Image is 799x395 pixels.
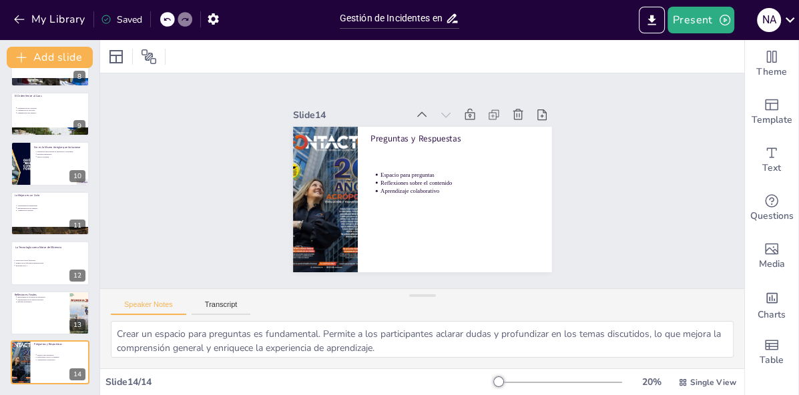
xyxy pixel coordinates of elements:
p: Importancia de la gestión de incidentes [17,296,65,298]
p: La Mejora es un Ciclo [15,193,85,197]
p: Mejora continua [37,155,85,158]
span: Charts [758,308,786,322]
div: 9 [73,120,85,132]
p: Aprendizaje colaborativo [37,358,85,361]
p: No es lo Mismo Arreglar que Solucionar [34,145,85,149]
p: Enfoque estratégico [17,300,65,303]
p: Claridad en los procesos [17,109,85,112]
p: Espacio para preguntas [37,354,85,356]
div: Layout [105,46,127,67]
div: Add text boxes [745,136,798,184]
p: Preguntas y Respuestas [441,117,504,280]
input: Insert title [340,9,446,28]
div: 10 [69,170,85,182]
div: 9 [11,92,89,136]
p: Minimización del impacto [17,111,85,114]
div: Get real-time input from your audience [745,184,798,232]
button: N A [757,7,781,33]
div: 14 [11,340,89,384]
div: 8 [73,71,85,83]
div: Add charts and graphs [745,280,798,328]
p: Organización en la gestión [17,107,85,109]
p: Reflexiones Finales [15,292,66,296]
span: Single View [690,377,736,388]
p: Reflexiones sobre el contenido [403,140,460,293]
span: Media [759,257,785,272]
div: 11 [69,220,85,232]
p: Espacio para preguntas [411,138,468,291]
button: Transcript [192,300,251,315]
p: El Orden Vence al Caos [15,94,85,98]
p: Aprendizaje colaborativo [396,143,453,296]
p: Estrategia de TI [16,264,80,267]
div: 12 [11,241,89,285]
span: Theme [756,65,787,79]
div: 12 [69,270,85,282]
p: La Tecnología como Motor de Eficiencia [15,246,77,250]
textarea: Crear un espacio para preguntas es fundamental. Permite a los participantes aclarar dudas y profu... [111,321,734,358]
div: 11 [11,191,89,236]
div: Add ready made slides [745,88,798,136]
p: Implementación de cambios [17,207,85,210]
div: Add images, graphics, shapes or video [745,232,798,280]
div: Slide 14 [439,35,487,148]
div: 13 [11,291,89,335]
div: 20 % [635,376,668,388]
p: Reflexiones sobre el contenido [37,356,85,359]
p: Oportunidad de aprendizaje [17,204,85,207]
p: Distinción entre gestión de incidentes y problemas [37,150,85,153]
span: Template [752,113,792,127]
span: Text [762,161,781,175]
button: Add slide [7,47,93,68]
div: 13 [69,319,85,331]
span: Questions [750,209,794,224]
button: Speaker Notes [111,300,186,315]
span: Position [141,49,157,65]
button: Present [668,7,734,33]
span: Table [760,353,784,368]
div: 10 [11,141,89,185]
div: Add a table [745,328,798,376]
div: Saved [101,13,142,26]
button: My Library [10,9,91,30]
div: Change the overall theme [745,40,798,88]
p: Adaptación al entorno [17,210,85,212]
p: Enfoque equilibrado [37,153,85,155]
p: Impacto en la eficiencia organizacional [16,262,80,264]
div: 14 [69,368,85,380]
p: Implementación de buenas prácticas [17,298,65,301]
div: N A [757,8,781,32]
p: Preguntas y Respuestas [34,342,85,346]
div: Slide 14 / 14 [105,376,494,388]
p: Tecnología como facilitador [16,260,80,262]
button: Export to PowerPoint [639,7,665,33]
